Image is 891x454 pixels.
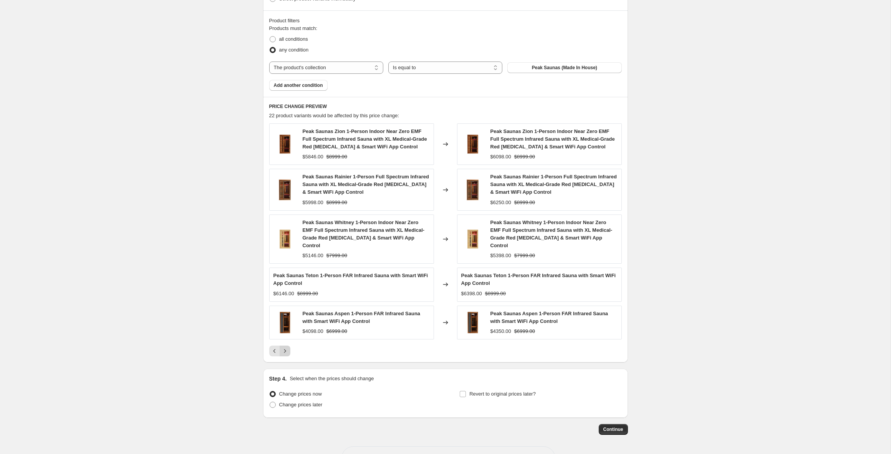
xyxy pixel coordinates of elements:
[326,252,347,259] strike: $7999.00
[303,328,323,335] div: $4098.00
[490,220,613,248] span: Peak Saunas Whitney 1-Person Indoor Near Zero EMF Full Spectrum Infrared Sauna with XL Medical-Gr...
[490,311,608,324] span: Peak Saunas Aspen 1-Person FAR Infrared Sauna with Smart WiFi App Control
[532,65,597,71] span: Peak Saunas (Made In House)
[269,375,287,382] h2: Step 4.
[269,17,622,25] div: Product filters
[461,133,484,156] img: 1_2a1691ab-0c9d-407c-b277-cbd960d9d8b1_80x.png
[280,346,290,356] button: Next
[273,133,296,156] img: 1_2a1691ab-0c9d-407c-b277-cbd960d9d8b1_80x.png
[303,199,323,206] div: $5998.00
[490,128,615,150] span: Peak Saunas Zion 1-Person Indoor Near Zero EMF Full Spectrum Infrared Sauna with XL Medical-Grade...
[469,391,536,397] span: Revert to original prices later?
[490,328,511,335] div: $4350.00
[514,252,535,259] strike: $7999.00
[269,113,399,118] span: 22 product variants would be affected by this price change:
[490,252,511,259] div: $5398.00
[269,346,290,356] nav: Pagination
[303,252,323,259] div: $5146.00
[273,273,428,286] span: Peak Saunas Teton 1-Person FAR Infrared Sauna with Smart WiFi App Control
[461,178,484,201] img: 4_2_87596638-49e4-464b-9f67-97b0f8c65b32_1_80x.png
[490,174,617,195] span: Peak Saunas Rainier 1-Person Full Spectrum Infrared Sauna with XL Medical-Grade Red [MEDICAL_DATA...
[303,128,427,150] span: Peak Saunas Zion 1-Person Indoor Near Zero EMF Full Spectrum Infrared Sauna with XL Medical-Grade...
[303,153,323,161] div: $5846.00
[303,220,425,248] span: Peak Saunas Whitney 1-Person Indoor Near Zero EMF Full Spectrum Infrared Sauna with XL Medical-Gr...
[273,311,296,334] img: 11-1_80x.jpg
[461,273,616,286] span: Peak Saunas Teton 1-Person FAR Infrared Sauna with Smart WiFi App Control
[273,290,294,298] div: $6146.00
[603,426,623,432] span: Continue
[269,25,318,31] span: Products must match:
[269,80,328,91] button: Add another condition
[303,311,421,324] span: Peak Saunas Aspen 1-Person FAR Infrared Sauna with Smart WiFi App Control
[485,290,506,298] strike: $8999.00
[269,103,622,110] h6: PRICE CHANGE PREVIEW
[279,47,309,53] span: any condition
[290,375,374,382] p: Select when the prices should change
[490,153,511,161] div: $6098.00
[326,199,347,206] strike: $8999.00
[273,228,296,251] img: 7_80x.png
[297,290,318,298] strike: $8999.00
[326,328,347,335] strike: $6999.00
[274,82,323,88] span: Add another condition
[514,153,535,161] strike: $8999.00
[461,228,484,251] img: 7_80x.png
[461,290,482,298] div: $6398.00
[514,199,535,206] strike: $8999.00
[514,328,535,335] strike: $6999.00
[490,199,511,206] div: $6250.00
[326,153,347,161] strike: $8999.00
[507,62,621,73] button: Peak Saunas (Made In House)
[279,391,322,397] span: Change prices now
[303,174,429,195] span: Peak Saunas Rainier 1-Person Full Spectrum Infrared Sauna with XL Medical-Grade Red [MEDICAL_DATA...
[279,36,308,42] span: all conditions
[273,178,296,201] img: 4_2_87596638-49e4-464b-9f67-97b0f8c65b32_1_80x.png
[599,424,628,435] button: Continue
[269,346,280,356] button: Previous
[461,311,484,334] img: 11-1_80x.jpg
[279,402,323,407] span: Change prices later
